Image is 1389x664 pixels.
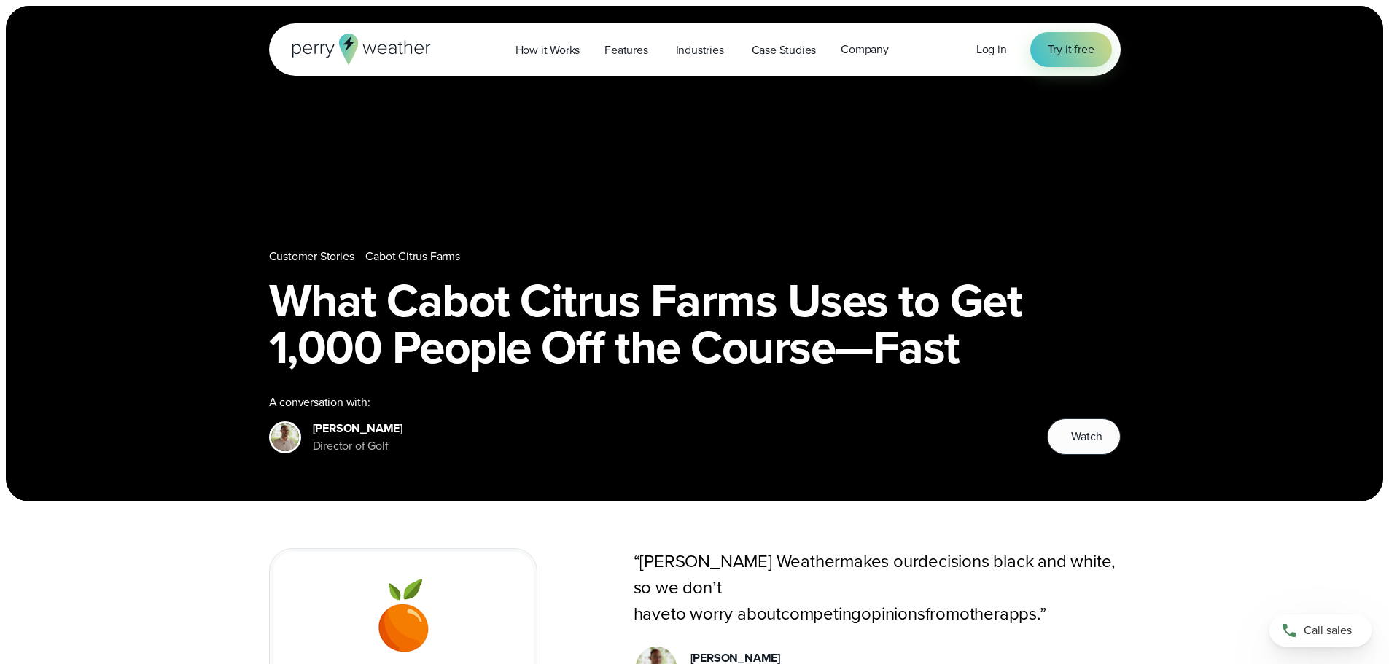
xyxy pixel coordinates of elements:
[365,248,459,265] a: Cabot Citrus Farms
[781,601,861,627] span: competing
[861,601,925,627] span: opinions
[1269,614,1372,647] a: Call sales
[313,437,402,455] div: Director of Golf
[503,35,593,65] a: How it Works
[1304,622,1352,639] span: Call sales
[634,548,1121,627] p: makes our
[739,35,829,65] a: Case Studies
[634,574,652,601] span: so
[993,548,1033,574] span: black
[269,248,354,265] a: Customer Stories
[269,277,1121,370] h1: What Cabot Citrus Farms Uses to Get 1,000 People Off the Course—Fast
[271,423,299,451] img: Mike Johnston Director of Golf Cabot Citrus Farms
[777,548,841,574] span: Weather
[671,601,686,627] span: to
[634,574,722,627] span: we don’t have
[269,248,1121,265] nav: Breadcrumb
[313,420,402,437] div: [PERSON_NAME]
[1047,418,1120,455] button: Watch
[1000,601,1046,627] span: apps.”
[841,41,889,58] span: Company
[925,601,960,627] span: from
[960,601,1000,627] span: other
[918,548,989,574] span: decisions
[515,42,580,59] span: How it Works
[1030,32,1112,67] a: Try it free
[1048,41,1094,58] span: Try it free
[1070,548,1116,574] span: white,
[676,42,724,59] span: Industries
[690,601,733,627] span: worry
[269,394,1024,411] div: A conversation with:
[1071,428,1102,445] span: Watch
[752,42,817,59] span: Case Studies
[604,42,647,59] span: Features
[737,601,781,627] span: about
[976,41,1007,58] a: Log in
[1038,548,1066,574] span: and
[634,548,772,574] span: “[PERSON_NAME]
